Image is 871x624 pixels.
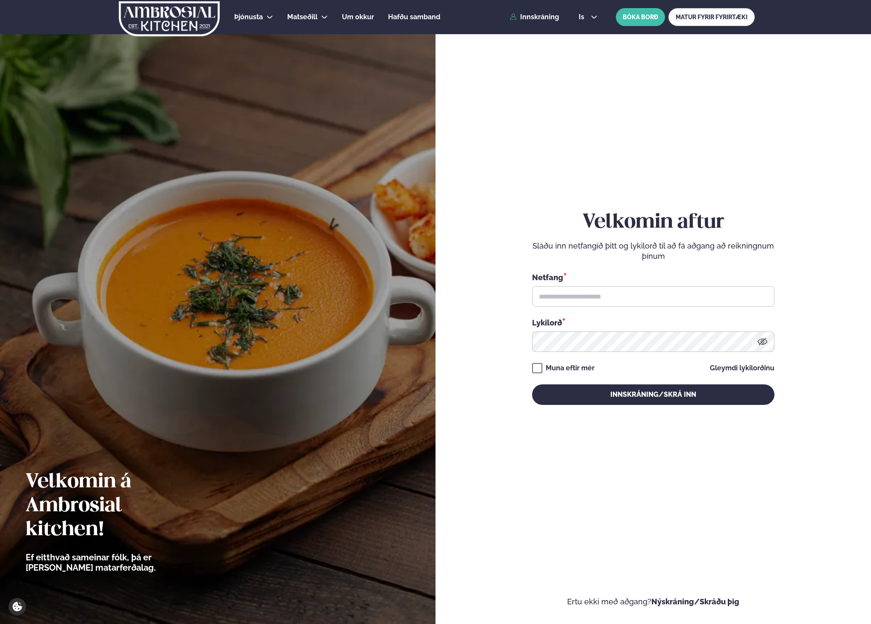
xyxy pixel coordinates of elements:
[579,14,587,21] span: is
[388,13,440,21] span: Hafðu samband
[461,597,845,607] p: Ertu ekki með aðgang?
[532,317,774,328] div: Lykilorð
[532,272,774,283] div: Netfang
[572,14,604,21] button: is
[651,597,739,606] a: Nýskráning/Skráðu þig
[710,365,774,372] a: Gleymdi lykilorðinu
[616,8,665,26] button: BÓKA BORÐ
[26,470,203,542] h2: Velkomin á Ambrosial kitchen!
[234,13,263,21] span: Þjónusta
[532,211,774,234] h2: Velkomin aftur
[26,552,203,573] p: Ef eitthvað sameinar fólk, þá er [PERSON_NAME] matarferðalag.
[118,1,221,36] img: logo
[668,8,755,26] a: MATUR FYRIR FYRIRTÆKI
[9,598,26,615] a: Cookie settings
[287,13,318,21] span: Matseðill
[342,12,374,22] a: Um okkur
[510,13,559,21] a: Innskráning
[532,384,774,405] button: Innskráning/Skrá inn
[532,241,774,261] p: Sláðu inn netfangið þitt og lykilorð til að fá aðgang að reikningnum þínum
[342,13,374,21] span: Um okkur
[234,12,263,22] a: Þjónusta
[287,12,318,22] a: Matseðill
[388,12,440,22] a: Hafðu samband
